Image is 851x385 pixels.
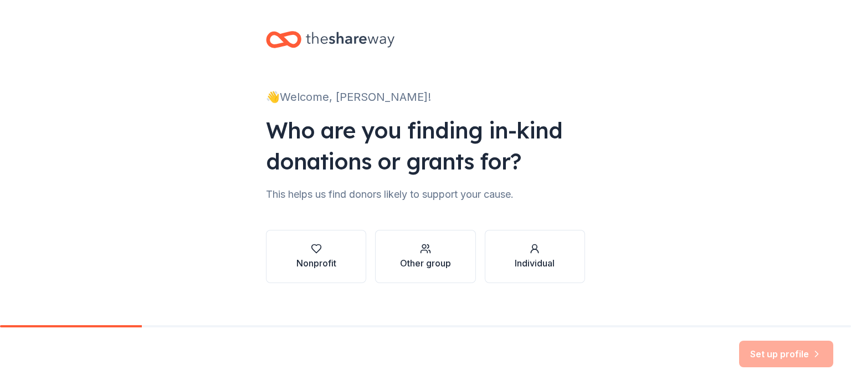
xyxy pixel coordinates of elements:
div: Individual [515,256,555,270]
div: Other group [400,256,451,270]
div: Nonprofit [296,256,336,270]
button: Individual [485,230,585,283]
div: This helps us find donors likely to support your cause. [266,186,585,203]
div: 👋 Welcome, [PERSON_NAME]! [266,88,585,106]
div: Who are you finding in-kind donations or grants for? [266,115,585,177]
button: Other group [375,230,475,283]
button: Nonprofit [266,230,366,283]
